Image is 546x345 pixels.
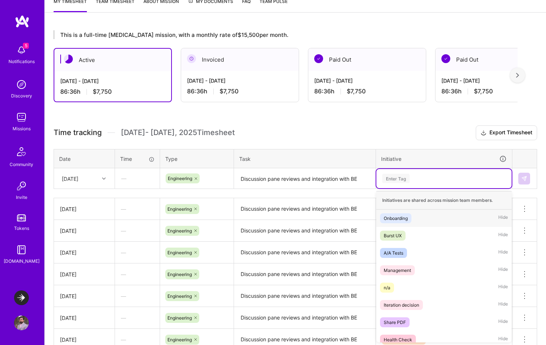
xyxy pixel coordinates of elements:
[234,149,376,168] th: Task
[13,125,31,132] div: Missions
[384,266,411,274] div: Management
[14,242,29,257] img: guide book
[384,337,418,342] span: Discussion Pane
[498,213,508,223] span: Hide
[54,128,102,137] span: Time tracking
[498,248,508,258] span: Hide
[4,257,40,265] div: [DOMAIN_NAME]
[14,224,29,232] div: Tokens
[347,87,366,95] span: $7,750
[14,315,29,330] img: User Avatar
[181,48,299,71] div: Invoiced
[187,87,293,95] div: 86:36 h
[384,318,406,326] div: Share PDF
[60,88,165,96] div: 86:36 h
[314,77,420,84] div: [DATE] - [DATE]
[60,205,109,213] div: [DATE]
[14,77,29,92] img: discovery
[54,30,518,39] div: This is a full-time [MEDICAL_DATA] mission, with a monthly rate of $15,500 per month.
[384,284,390,291] div: n/a
[60,292,109,300] div: [DATE]
[160,149,234,168] th: Type
[93,88,112,96] span: $7,750
[384,232,402,239] div: Burst UX
[13,143,30,161] img: Community
[23,43,29,49] span: 5
[235,169,375,189] textarea: Discussion pane reviews and integration with BE
[384,301,419,309] div: Iteration decision
[220,87,238,95] span: $7,750
[384,249,403,257] div: A/A Tests
[12,290,31,305] a: LaunchDarkly: Experimentation Delivery Team
[120,155,155,163] div: Time
[498,231,508,241] span: Hide
[115,265,160,284] div: —
[11,92,32,100] div: Discovery
[167,228,192,234] span: Engineering
[167,206,192,212] span: Engineering
[14,110,29,125] img: teamwork
[60,77,165,85] div: [DATE] - [DATE]
[115,199,160,219] div: —
[498,265,508,275] span: Hide
[167,337,192,342] span: Engineering
[476,125,537,140] button: Export Timesheet
[60,227,109,235] div: [DATE]
[167,293,192,299] span: Engineering
[308,48,426,71] div: Paid Out
[516,73,519,78] img: right
[498,317,508,327] span: Hide
[60,336,109,344] div: [DATE]
[62,175,78,182] div: [DATE]
[9,58,35,65] div: Notifications
[12,315,31,330] a: User Avatar
[314,87,420,95] div: 86:36 h
[16,193,27,201] div: Invite
[10,161,33,168] div: Community
[498,300,508,310] span: Hide
[14,43,29,58] img: bell
[498,335,508,345] span: Hide
[60,249,109,256] div: [DATE]
[167,250,192,255] span: Engineering
[115,243,160,262] div: —
[481,129,486,137] i: icon Download
[54,149,115,168] th: Date
[235,242,375,263] textarea: Discussion pane reviews and integration with BE
[187,54,196,63] img: Invoiced
[167,272,192,277] span: Engineering
[235,264,375,284] textarea: Discussion pane reviews and integration with BE
[15,15,30,28] img: logo
[384,336,412,344] div: Health Check
[168,176,192,181] span: Engineering
[102,177,106,180] i: icon Chevron
[384,214,408,222] div: Onboarding
[64,55,73,63] img: Active
[60,270,109,278] div: [DATE]
[381,155,507,163] div: Initiative
[115,286,160,306] div: —
[167,315,192,321] span: Engineering
[115,221,160,241] div: —
[54,49,171,71] div: Active
[235,199,375,219] textarea: Discussion pane reviews and integration with BE
[235,308,375,328] textarea: Discussion pane reviews and integration with BE
[376,191,512,210] div: Initiatives are shared across mission team members.
[314,54,323,63] img: Paid Out
[441,54,450,63] img: Paid Out
[115,169,159,188] div: —
[474,87,493,95] span: $7,750
[521,176,527,182] img: Submit
[14,290,29,305] img: LaunchDarkly: Experimentation Delivery Team
[187,77,293,84] div: [DATE] - [DATE]
[235,286,375,306] textarea: Discussion pane reviews and integration with BE
[14,179,29,193] img: Invite
[382,173,410,184] div: Enter Tag
[498,283,508,293] span: Hide
[60,314,109,322] div: [DATE]
[17,214,26,221] img: tokens
[235,221,375,241] textarea: Discussion pane reviews and integration with BE
[121,128,235,137] span: [DATE] - [DATE] , 2025 Timesheet
[115,308,160,328] div: —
